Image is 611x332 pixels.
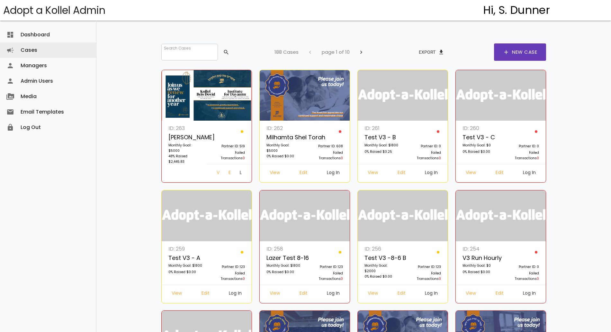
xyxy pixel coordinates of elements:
[265,288,285,300] a: View
[168,143,203,153] p: Monthly Goal: $5000
[414,46,450,58] button: Exportfile_download
[463,253,497,263] p: v3 run hourly
[6,27,14,42] i: dashboard
[218,46,233,58] button: search
[537,276,539,281] span: 0
[322,288,345,300] a: Log In
[260,70,350,121] img: z9NQUo20Gg.X4VDNcvjTb.jpg
[463,263,497,269] p: Monthly Goal: $0
[294,288,313,300] a: Edit
[456,70,546,121] img: logonobg.png
[168,263,203,269] p: Monthly Goal: $1800
[463,149,497,155] p: 0% Raised $0.00
[483,4,550,16] h4: Hi, S. Dunner
[6,73,14,89] i: person
[223,168,235,179] a: Edit
[358,46,364,58] span: chevron_right
[6,58,14,73] i: person
[406,143,441,150] p: Partner ID: 0
[162,190,252,241] img: logonobg.png
[537,156,539,161] span: 0
[364,133,399,143] p: Test v3 - B
[364,149,399,155] p: 0% Raised $0.25
[341,156,343,161] span: 0
[463,244,497,253] p: ID: 254
[364,263,399,274] p: Monthly Goal: $2000
[207,124,248,164] a: Partner ID: 519 Failed Transactions0
[501,244,543,285] a: Partner ID: 0 Failed Transactions0
[501,124,543,164] a: Partner ID: 0 Failed Transactions0
[358,190,448,241] img: logonobg.png
[341,276,343,281] span: 0
[266,124,301,133] p: ID: 262
[168,244,203,253] p: ID: 259
[353,46,370,58] button: chevron_right
[364,274,399,280] p: 0% Raised $0.00
[403,244,445,285] a: Partner ID: 123 Failed Transactions0
[463,143,497,149] p: Monthly Goal: $0
[210,264,245,271] p: Partner ID: 123
[461,168,481,179] a: View
[308,143,343,150] p: Partner ID: 608
[364,124,399,133] p: ID: 261
[166,288,187,300] a: View
[266,244,301,253] p: ID: 258
[364,244,399,253] p: ID: 256
[406,271,441,281] p: Failed Transactions
[165,124,207,168] a: ID: 263 [PERSON_NAME] Monthly Goal: $5000 48% Raised $2,445.83
[6,120,14,135] i: lock
[392,288,411,300] a: Edit
[361,124,403,164] a: ID: 261 Test v3 - B Monthly Goal: $1800 0% Raised $0.25
[266,153,301,160] p: 0% Raised $0.00
[504,150,539,161] p: Failed Transactions
[235,168,247,179] a: Log In
[274,48,299,56] p: 188 Cases
[358,70,448,121] img: logonobg.png
[6,89,14,104] i: perm_media
[322,168,345,179] a: Log In
[392,168,411,179] a: Edit
[364,253,399,263] p: Test v3 -8-6 B
[305,124,346,164] a: Partner ID: 608 Failed Transactions0
[461,288,481,300] a: View
[504,271,539,281] p: Failed Transactions
[463,133,497,143] p: Test v3 - c
[518,168,541,179] a: Log In
[168,269,203,276] p: 0% Raised $0.00
[168,133,203,143] p: [PERSON_NAME]
[439,276,441,281] span: 0
[463,124,497,133] p: ID: 260
[266,269,301,276] p: 0% Raised $0.00
[168,153,203,164] p: 48% Raised $2,445.83
[459,124,501,164] a: ID: 260 Test v3 - c Monthly Goal: $0 0% Raised $0.00
[403,124,445,164] a: Partner ID: 0 Failed Transactions0
[406,150,441,161] p: Failed Transactions
[490,288,509,300] a: Edit
[308,150,343,161] p: Failed Transactions
[263,244,305,285] a: ID: 258 Lazer Test 8-16 Monthly Goal: $1800 0% Raised $0.00
[463,269,497,276] p: 0% Raised $0.00
[207,244,248,285] a: Partner ID: 123 Failed Transactions0
[168,253,203,263] p: Test v3 - A
[162,70,252,121] img: I2vVEkmzLd.fvn3D5NTra.png
[265,168,285,179] a: View
[6,42,14,58] i: campaign
[243,156,245,161] span: 0
[308,271,343,281] p: Failed Transactions
[210,143,245,150] p: Partner ID: 519
[406,264,441,271] p: Partner ID: 123
[243,276,245,281] span: 0
[363,168,383,179] a: View
[168,124,203,133] p: ID: 263
[6,104,14,120] i: email
[260,190,350,241] img: logonobg.png
[211,168,223,179] a: View
[266,133,301,143] p: Milhamta Shel Torah
[294,168,313,179] a: Edit
[165,244,207,285] a: ID: 259 Test v3 - A Monthly Goal: $1800 0% Raised $0.00
[322,48,350,56] p: page 1 of 10
[308,264,343,271] p: Partner ID: 123
[438,46,445,58] span: file_download
[224,288,247,300] a: Log In
[263,124,305,164] a: ID: 262 Milhamta Shel Torah Monthly Goal: $5000 0% Raised $0.00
